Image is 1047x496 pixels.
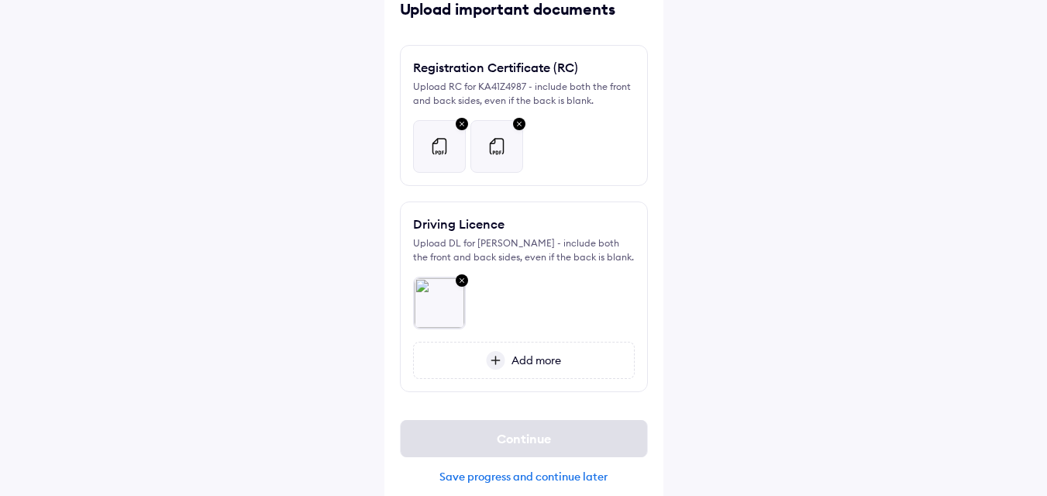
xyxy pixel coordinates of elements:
[453,271,471,291] img: close-grey-bg.svg
[413,215,505,233] div: Driving Licence
[486,351,505,370] img: add-more-icon.svg
[414,277,465,329] img: 68a0aa5e059b566f07f0fc60
[413,236,635,264] div: Upload DL for [PERSON_NAME] - include both the front and back sides, even if the back is blank.
[505,353,561,367] span: Add more
[510,115,529,135] img: close-grey-bg.svg
[453,115,471,135] img: close-grey-bg.svg
[413,58,578,77] div: Registration Certificate (RC)
[487,137,506,156] img: pdf-file.svg
[413,80,635,108] div: Upload RC for KA41Z4987 - include both the front and back sides, even if the back is blank.
[400,470,648,484] div: Save progress and continue later
[430,137,449,156] img: pdf-file.svg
